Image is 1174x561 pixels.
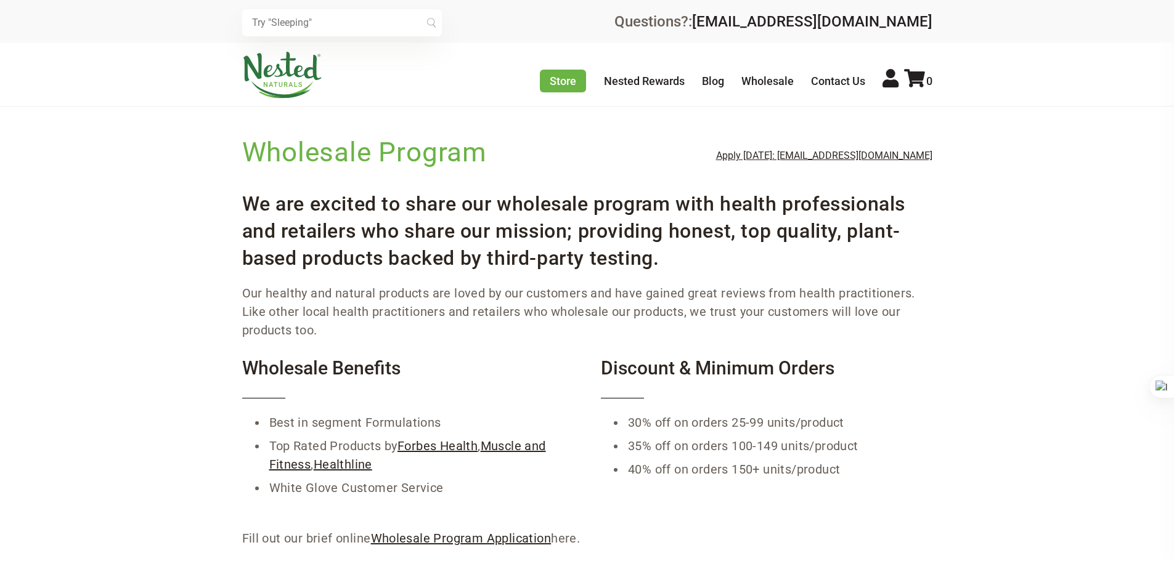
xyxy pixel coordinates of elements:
a: Apply [DATE]: [EMAIL_ADDRESS][DOMAIN_NAME] [716,150,932,161]
li: 30% off on orders 25-99 units/product [626,411,932,434]
span: 0 [926,75,932,87]
p: Our healthy and natural products are loved by our customers and have gained great reviews from he... [242,284,932,339]
li: Best in segment Formulations [267,411,574,434]
a: Wholesale Program Application [371,531,552,546]
a: Muscle and Fitness [269,438,546,472]
input: Try "Sleeping" [242,9,442,36]
h3: We are excited to share our wholesale program with health professionals and retailers who share o... [242,180,932,272]
a: Healthline [314,457,372,472]
h4: Discount & Minimum Orders [601,358,932,398]
p: Fill out our brief online here. [242,529,932,547]
h4: Wholesale Benefits [242,358,574,398]
li: 35% off on orders 100-149 units/product [626,434,932,458]
li: 40% off on orders 150+ units/product [626,458,932,481]
a: Blog [702,75,724,87]
a: Nested Rewards [604,75,685,87]
li: White Glove Customer Service [267,476,574,499]
a: 0 [904,75,932,87]
h1: Wholesale Program [242,134,487,171]
a: Wholesale [741,75,794,87]
li: Top Rated Products by , , [267,434,574,476]
a: Store [540,70,586,92]
a: Contact Us [811,75,865,87]
img: Nested Naturals [242,52,322,99]
a: Forbes Health [397,438,478,453]
a: [EMAIL_ADDRESS][DOMAIN_NAME] [692,13,932,30]
div: Questions?: [614,14,932,29]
